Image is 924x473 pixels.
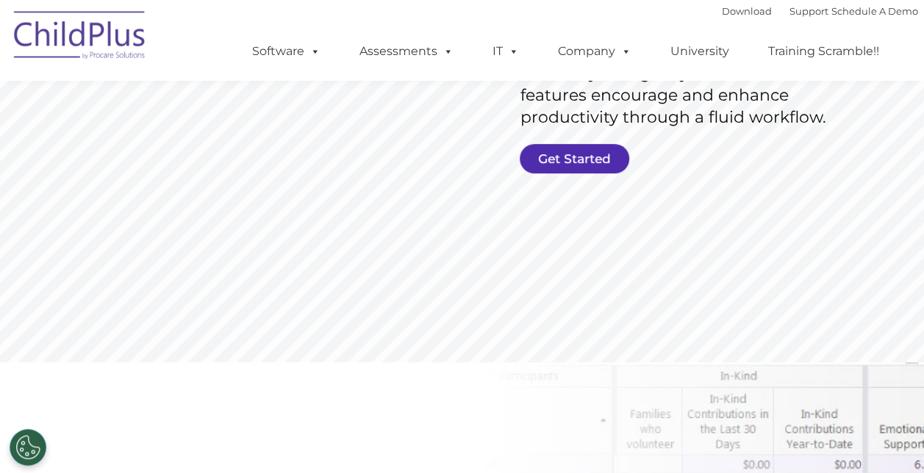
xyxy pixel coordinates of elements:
a: Assessments [345,37,468,66]
a: Download [722,5,772,17]
a: Software [237,37,335,66]
img: ChildPlus by Procare Solutions [7,1,154,74]
a: Company [543,37,646,66]
a: Schedule A Demo [831,5,918,17]
a: Get Started [520,144,629,173]
a: Support [789,5,828,17]
a: Training Scramble!! [753,37,894,66]
button: Cookies Settings [10,429,46,466]
font: | [722,5,918,17]
a: IT [478,37,534,66]
a: University [656,37,744,66]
